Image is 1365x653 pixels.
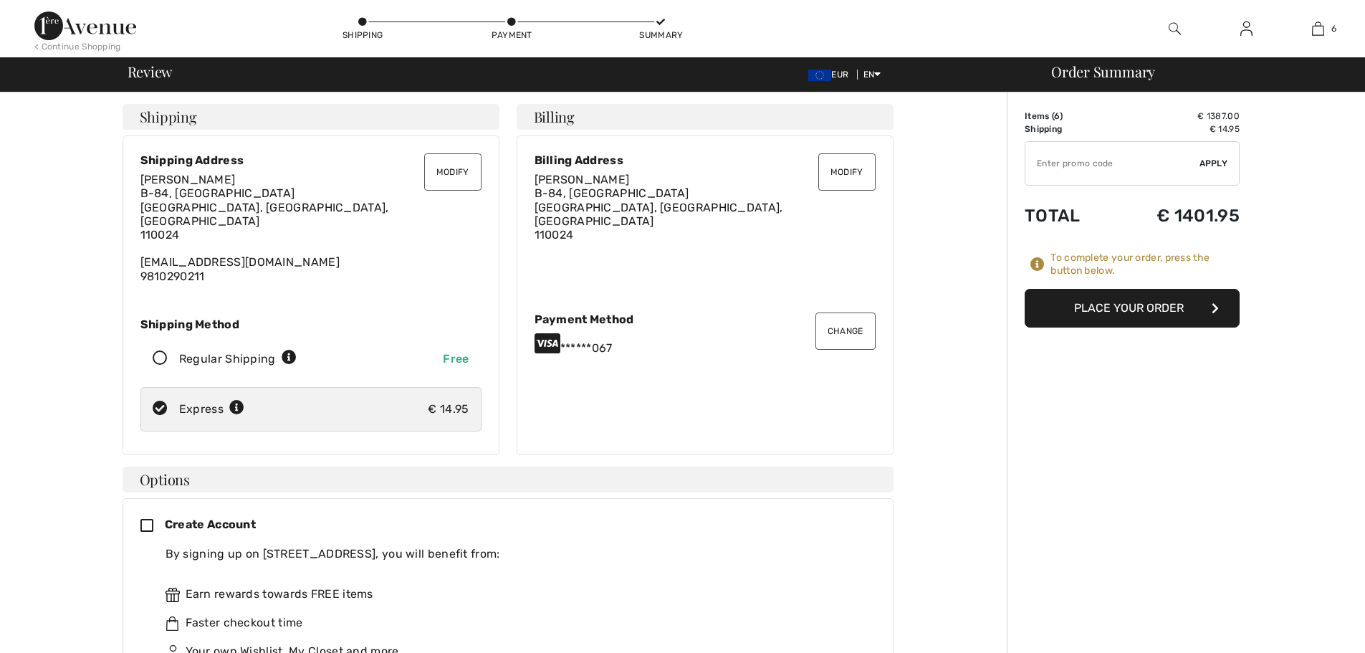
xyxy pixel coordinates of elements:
[1331,22,1336,35] span: 6
[166,545,864,563] div: By signing up on [STREET_ADDRESS], you will benefit from:
[179,401,244,418] div: Express
[535,313,876,326] div: Payment Method
[123,467,894,492] h4: Options
[179,351,297,368] div: Regular Shipping
[1169,20,1181,37] img: search the website
[1025,142,1199,185] input: Promo code
[808,70,831,81] img: Euro
[535,186,783,242] span: B-84, [GEOGRAPHIC_DATA] [GEOGRAPHIC_DATA], [GEOGRAPHIC_DATA], [GEOGRAPHIC_DATA] 110024
[428,401,469,418] div: € 14.95
[815,313,876,350] button: Change
[140,173,482,283] div: [EMAIL_ADDRESS][DOMAIN_NAME] 9810290211
[1025,110,1111,123] td: Items ( )
[863,70,881,80] span: EN
[1025,123,1111,135] td: Shipping
[140,173,236,186] span: [PERSON_NAME]
[166,588,180,602] img: rewards.svg
[1240,20,1253,37] img: My Info
[140,186,389,242] span: B-84, [GEOGRAPHIC_DATA] [GEOGRAPHIC_DATA], [GEOGRAPHIC_DATA], [GEOGRAPHIC_DATA] 110024
[490,29,533,42] div: Payment
[808,70,854,80] span: EUR
[639,29,682,42] div: Summary
[1054,111,1060,121] span: 6
[1025,289,1240,328] button: Place Your Order
[534,110,575,124] span: Billing
[1111,123,1240,135] td: € 14.95
[1312,20,1324,37] img: My Bag
[424,153,482,191] button: Modify
[1111,191,1240,240] td: € 1401.95
[1229,20,1264,38] a: Sign In
[1111,110,1240,123] td: € 1387.00
[1025,191,1111,240] td: Total
[166,616,180,631] img: faster.svg
[166,586,864,603] div: Earn rewards towards FREE items
[341,29,384,42] div: Shipping
[34,40,121,53] div: < Continue Shopping
[128,65,173,79] span: Review
[818,153,876,191] button: Modify
[535,153,876,167] div: Billing Address
[1034,65,1356,79] div: Order Summary
[140,153,482,167] div: Shipping Address
[1283,20,1353,37] a: 6
[535,173,630,186] span: [PERSON_NAME]
[1199,157,1228,170] span: Apply
[166,614,864,631] div: Faster checkout time
[140,110,197,124] span: Shipping
[1050,252,1240,277] div: To complete your order, press the button below.
[140,318,482,331] div: Shipping Method
[34,11,136,40] img: 1ère Avenue
[165,518,256,531] span: Create Account
[443,352,469,366] span: Free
